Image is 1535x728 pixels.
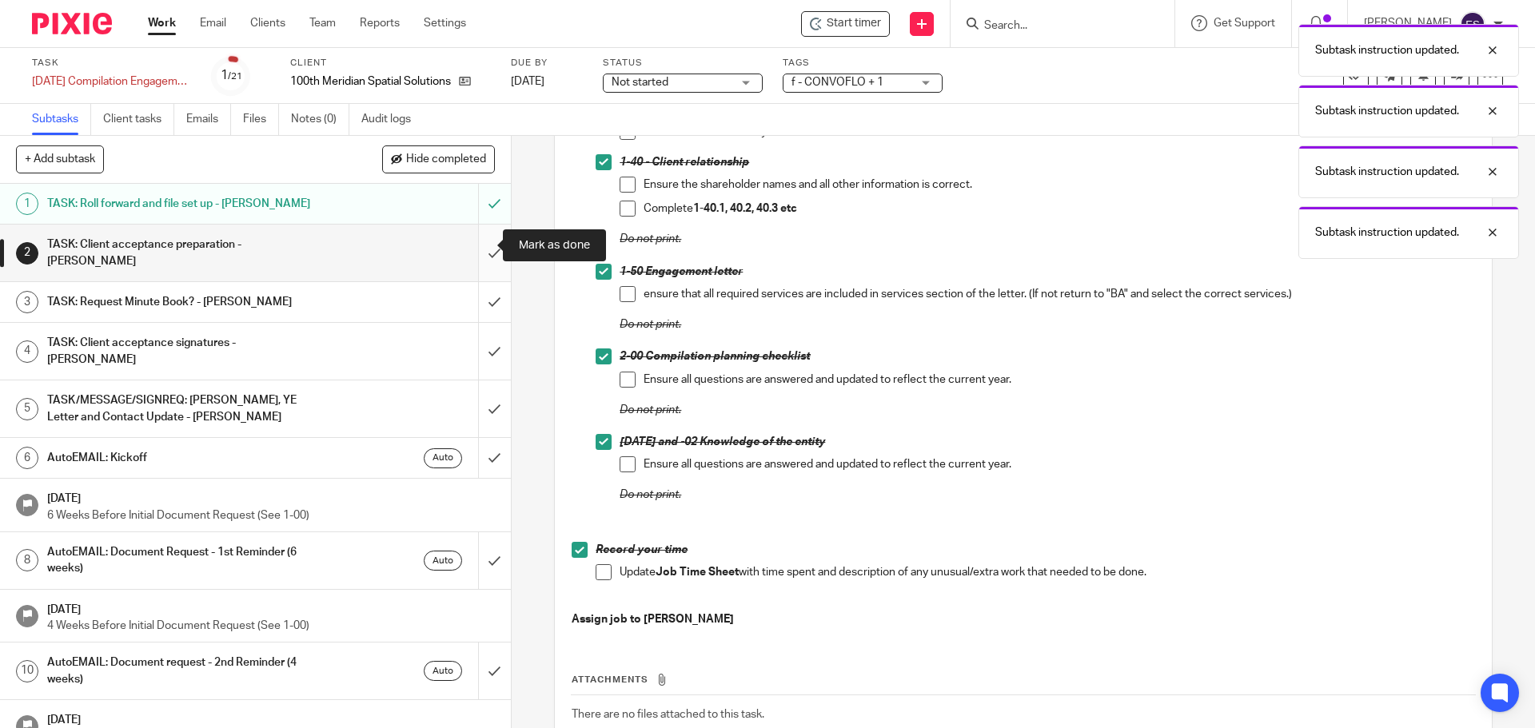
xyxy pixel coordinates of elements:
p: 100th Meridian Spatial Solutions Inc. [290,74,451,90]
a: Email [200,15,226,31]
h1: [DATE] [47,598,495,618]
a: Team [309,15,336,31]
span: There are no files attached to this task. [572,709,764,720]
em: Do not print. [620,233,681,245]
div: [DATE] Compilation Engagement Acceptance - CONVOFLO [32,74,192,90]
button: Hide completed [382,145,495,173]
div: 10 [16,660,38,682]
em: 2-00 Compilation planning checklist [620,351,810,362]
h1: [DATE] [47,487,495,507]
a: Subtasks [32,104,91,135]
a: Audit logs [361,104,423,135]
a: Files [243,104,279,135]
label: Due by [511,57,583,70]
div: 4 [16,340,38,363]
div: 5 [16,398,38,420]
label: Status [603,57,763,70]
span: [DATE] [511,76,544,87]
em: Do not print. [620,319,681,330]
p: 4 Weeks Before Initial Document Request (See 1-00) [47,618,495,634]
a: Reports [360,15,400,31]
div: 3 [16,291,38,313]
img: svg%3E [1460,11,1485,37]
em: 1-40 - Client relationship [620,157,749,168]
em: Do not print. [620,404,681,416]
a: Clients [250,15,285,31]
a: Settings [424,15,466,31]
h1: TASK/MESSAGE/SIGNREQ: [PERSON_NAME], YE Letter and Contact Update - [PERSON_NAME] [47,388,324,429]
label: Task [32,57,192,70]
em: 1-50 Engagement letter [620,266,743,277]
div: 100th Meridian Spatial Solutions Inc. - 2025-09-30 Compilation Engagement Acceptance - CONVOFLO [801,11,890,37]
button: + Add subtask [16,145,104,173]
em: [DATE] and -02 Knowledge of the entity [620,436,825,448]
a: Emails [186,104,231,135]
h1: TASK: Client acceptance signatures - [PERSON_NAME] [47,331,324,372]
p: Ensure all questions are answered and updated to reflect the current year. [644,456,1474,472]
h1: AutoEMAIL: Document request - 2nd Reminder (4 weeks) [47,650,324,691]
img: Pixie [32,13,112,34]
label: Client [290,57,491,70]
p: Ensure all questions are answered and updated to reflect the current year. [644,372,1474,388]
small: /21 [228,72,242,81]
strong: Assign job to [PERSON_NAME] [572,614,734,625]
h1: TASK: Client acceptance preparation - [PERSON_NAME] [47,233,324,273]
p: 6 Weeks Before Initial Document Request (See 1-00) [47,507,495,523]
p: ensure that all required services are included in services section of the letter. (If not return ... [644,286,1474,302]
div: 1 [221,66,242,85]
em: Record your time [596,544,688,555]
div: Auto [424,448,462,468]
p: Subtask instruction updated. [1315,164,1459,180]
em: Do not print. [620,489,681,500]
strong: Job Time Sheet [656,567,739,578]
p: Ensure the shareholder names and all other information is correct. [644,177,1474,193]
p: Subtask instruction updated. [1315,42,1459,58]
div: 2 [16,242,38,265]
div: 8 [16,549,38,571]
p: Subtask instruction updated. [1315,103,1459,119]
div: Auto [424,661,462,681]
div: 1 [16,193,38,215]
div: 2025-09-30 Compilation Engagement Acceptance - CONVOFLO [32,74,192,90]
h1: [DATE] [47,708,495,728]
span: Hide completed [406,153,486,166]
span: Not started [612,77,668,88]
h1: TASK: Request Minute Book? - [PERSON_NAME] [47,290,324,314]
h1: TASK: Roll forward and file set up - [PERSON_NAME] [47,192,324,216]
div: Auto [424,551,462,571]
h1: AutoEMAIL: Document Request - 1st Reminder (6 weeks) [47,540,324,581]
a: Notes (0) [291,104,349,135]
span: Attachments [572,675,648,684]
p: Complete [644,201,1474,217]
a: Client tasks [103,104,174,135]
h1: AutoEMAIL: Kickoff [47,446,324,470]
p: Subtask instruction updated. [1315,225,1459,241]
strong: 1-40.1, 40.2, 40.3 etc [693,203,797,214]
div: 6 [16,447,38,469]
p: Update with time spent and description of any unusual/extra work that needed to be done. [620,564,1474,580]
a: Work [148,15,176,31]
